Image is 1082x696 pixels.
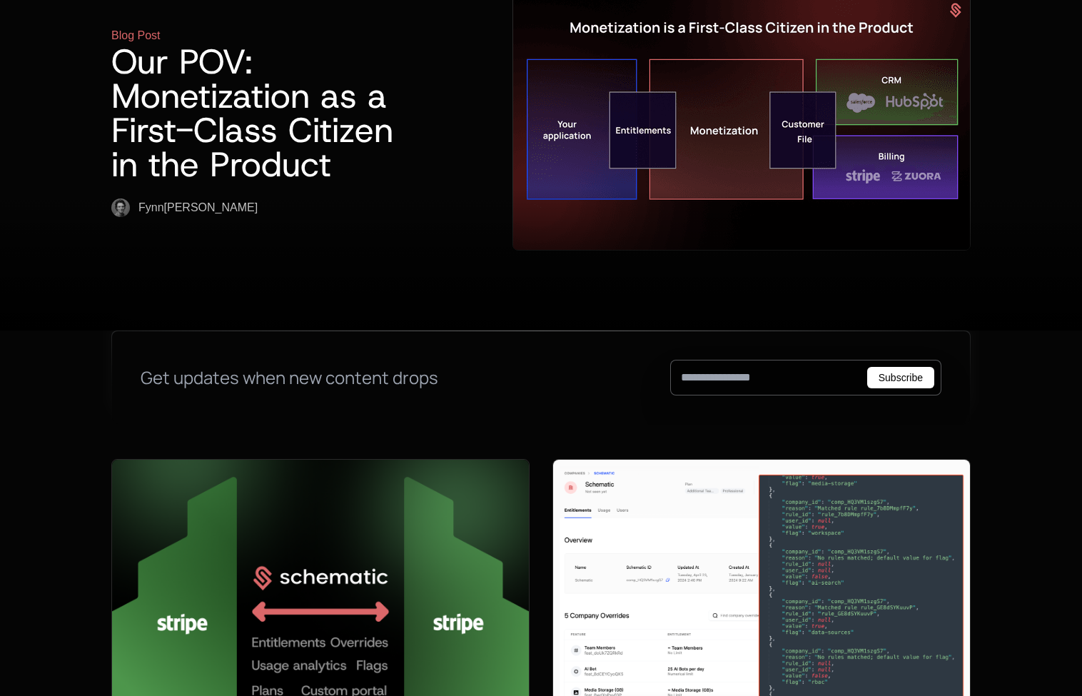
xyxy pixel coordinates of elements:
button: Subscribe [867,367,934,388]
div: Get updates when new content drops [141,366,438,389]
div: Blog Post [111,27,160,44]
h1: Our POV: Monetization as a First-Class Citizen in the Product [111,44,421,181]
